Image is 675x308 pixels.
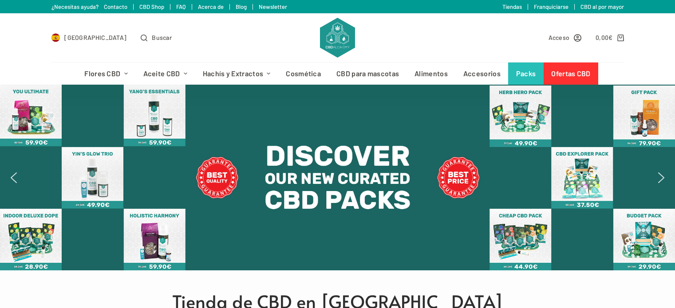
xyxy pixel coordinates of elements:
a: Cosmética [278,62,329,85]
a: ¿Necesitas ayuda? Contacto [51,3,127,10]
a: Ofertas CBD [544,62,598,85]
button: Abrir formulario de búsqueda [141,32,172,43]
a: Acceso [549,32,582,43]
a: Newsletter [259,3,287,10]
a: FAQ [176,3,186,10]
span: [GEOGRAPHIC_DATA] [64,32,126,43]
a: Acerca de [198,3,224,10]
a: CBD para mascotas [329,62,407,85]
a: CBD Shop [139,3,164,10]
a: Aceite CBD [135,62,195,85]
a: Alimentos [407,62,456,85]
a: Accesorios [455,62,508,85]
a: Flores CBD [77,62,135,85]
span: Acceso [549,32,570,43]
a: Tiendas [502,3,522,10]
a: Packs [508,62,544,85]
a: Hachís y Extractos [195,62,278,85]
a: Select Country [51,32,127,43]
a: Franquiciarse [534,3,568,10]
span: € [608,34,612,41]
img: next arrow [654,171,668,185]
img: CBD Alchemy [320,18,355,58]
a: CBD al por mayor [580,3,624,10]
span: Buscar [152,32,172,43]
a: Carro de compra [596,32,624,43]
nav: Menú de cabecera [77,62,598,85]
img: previous arrow [7,171,21,185]
bdi: 0,00 [596,34,613,41]
a: Blog [236,3,247,10]
img: ES Flag [51,33,60,42]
